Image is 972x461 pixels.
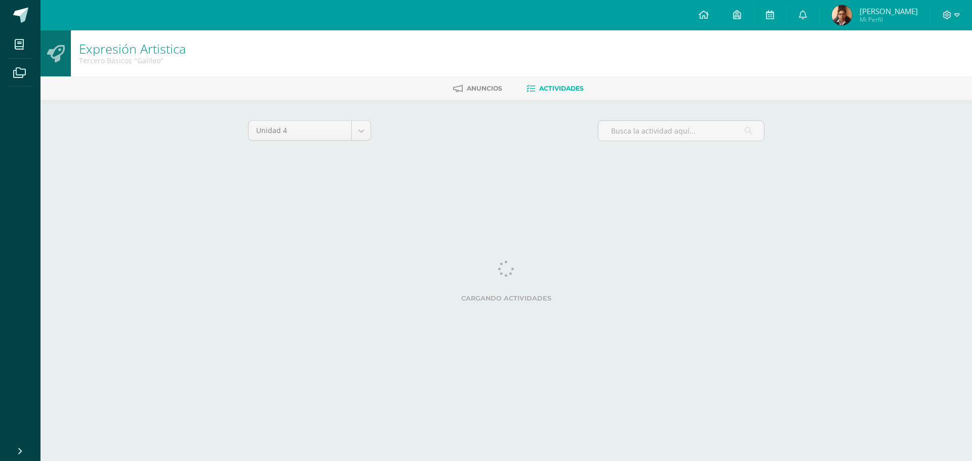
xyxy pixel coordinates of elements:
[526,80,584,97] a: Actividades
[79,40,186,57] a: Expresión Artistica
[79,56,186,65] div: Tercero Básicos 'Galileo'
[467,85,502,92] span: Anuncios
[860,15,918,24] span: Mi Perfil
[598,121,764,141] input: Busca la actividad aquí...
[79,41,186,56] h1: Expresión Artistica
[832,5,852,25] img: 3a6ce4f768a7b1eafc7f18269d90ebb8.png
[860,6,918,16] span: [PERSON_NAME]
[249,121,371,140] a: Unidad 4
[453,80,502,97] a: Anuncios
[248,295,764,302] label: Cargando actividades
[539,85,584,92] span: Actividades
[256,121,344,140] span: Unidad 4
